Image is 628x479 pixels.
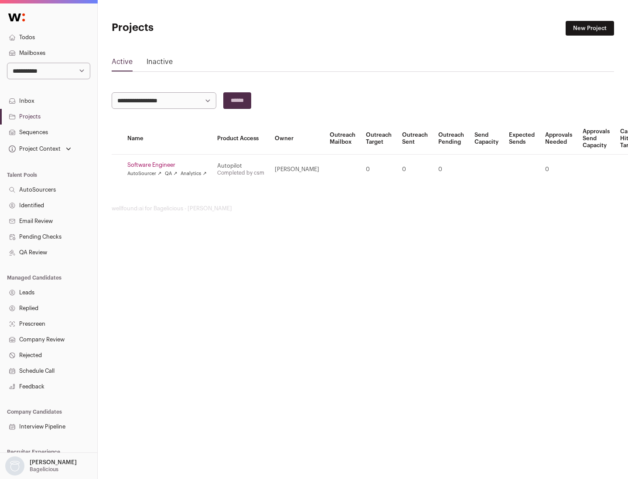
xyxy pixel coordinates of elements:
[540,155,577,185] td: 0
[361,123,397,155] th: Outreach Target
[7,143,73,155] button: Open dropdown
[165,170,177,177] a: QA ↗
[217,162,264,169] div: Autopilot
[147,57,173,71] a: Inactive
[270,155,324,185] td: [PERSON_NAME]
[127,162,207,169] a: Software Engineer
[30,459,77,466] p: [PERSON_NAME]
[112,21,279,35] h1: Projects
[397,123,433,155] th: Outreach Sent
[540,123,577,155] th: Approvals Needed
[112,205,614,212] footer: wellfound:ai for Bagelicious - [PERSON_NAME]
[30,466,58,473] p: Bagelicious
[397,155,433,185] td: 0
[3,9,30,26] img: Wellfound
[181,170,206,177] a: Analytics ↗
[504,123,540,155] th: Expected Sends
[433,155,469,185] td: 0
[112,57,133,71] a: Active
[566,21,614,36] a: New Project
[212,123,270,155] th: Product Access
[127,170,161,177] a: AutoSourcer ↗
[7,145,61,152] div: Project Context
[324,123,361,155] th: Outreach Mailbox
[270,123,324,155] th: Owner
[5,456,24,476] img: nopic.png
[217,170,264,175] a: Completed by csm
[361,155,397,185] td: 0
[577,123,615,155] th: Approvals Send Capacity
[122,123,212,155] th: Name
[469,123,504,155] th: Send Capacity
[433,123,469,155] th: Outreach Pending
[3,456,78,476] button: Open dropdown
